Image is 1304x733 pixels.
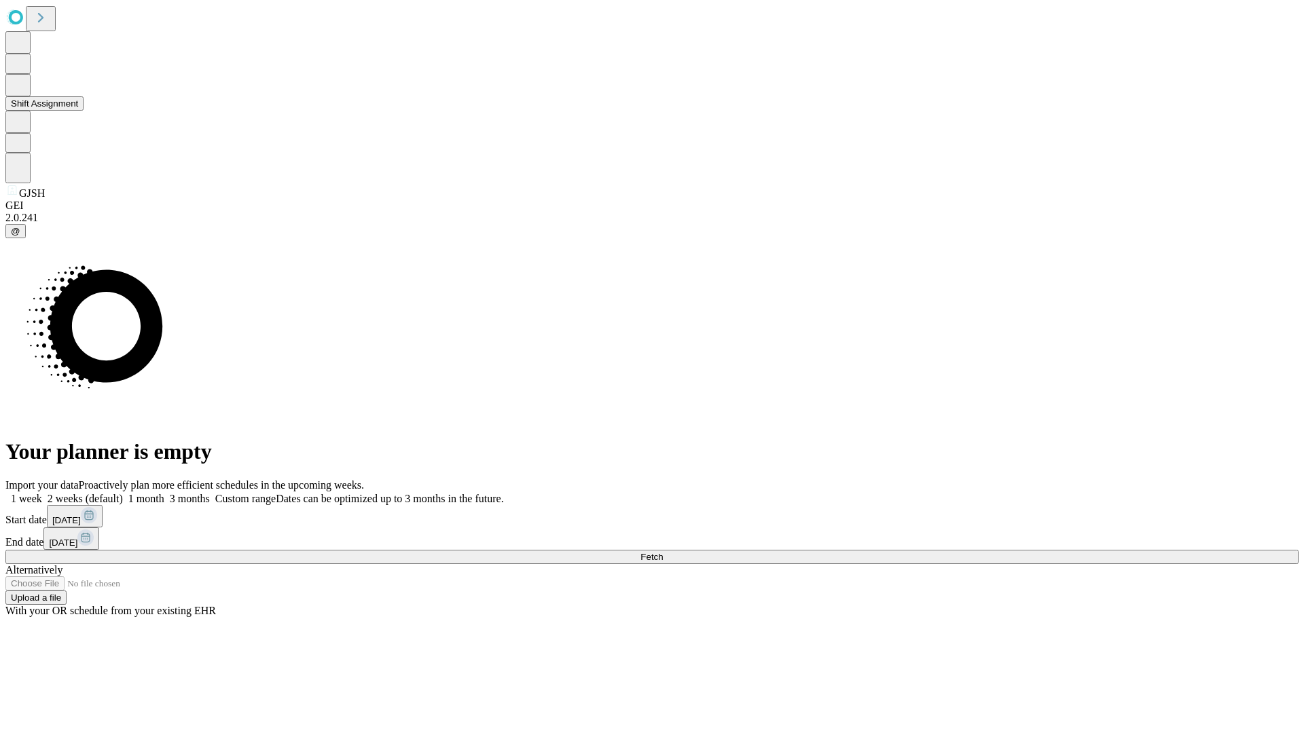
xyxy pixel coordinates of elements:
[5,96,84,111] button: Shift Assignment
[5,590,67,605] button: Upload a file
[5,212,1299,224] div: 2.0.241
[5,200,1299,212] div: GEI
[5,505,1299,527] div: Start date
[52,515,81,525] span: [DATE]
[43,527,99,550] button: [DATE]
[47,505,103,527] button: [DATE]
[276,493,503,504] span: Dates can be optimized up to 3 months in the future.
[5,550,1299,564] button: Fetch
[19,187,45,199] span: GJSH
[11,226,20,236] span: @
[170,493,210,504] span: 3 months
[5,564,62,576] span: Alternatively
[5,224,26,238] button: @
[5,605,216,616] span: With your OR schedule from your existing EHR
[5,439,1299,464] h1: Your planner is empty
[79,479,364,491] span: Proactively plan more efficient schedules in the upcoming weeks.
[5,527,1299,550] div: End date
[11,493,42,504] span: 1 week
[128,493,164,504] span: 1 month
[5,479,79,491] span: Import your data
[48,493,123,504] span: 2 weeks (default)
[215,493,276,504] span: Custom range
[49,538,77,548] span: [DATE]
[640,552,663,562] span: Fetch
